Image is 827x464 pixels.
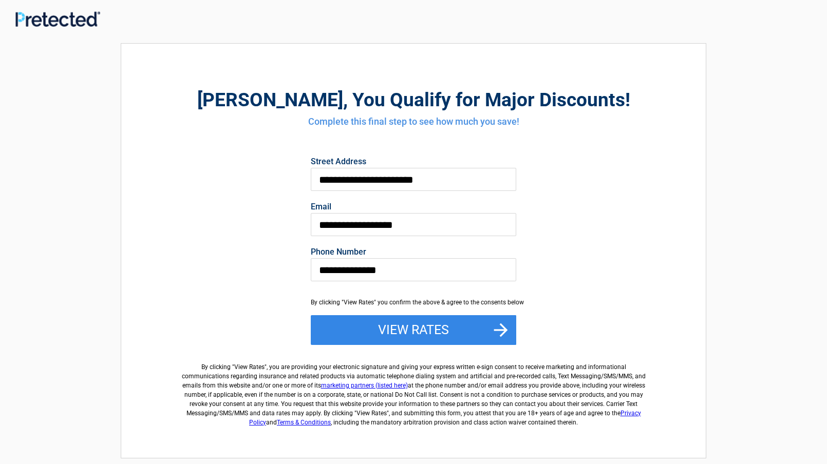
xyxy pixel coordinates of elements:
a: Terms & Conditions [277,419,331,426]
a: marketing partners (listed here) [321,382,408,389]
label: By clicking " ", you are providing your electronic signature and giving your express written e-si... [178,354,649,427]
div: By clicking "View Rates" you confirm the above & agree to the consents below [311,298,516,307]
img: Main Logo [15,11,100,27]
span: View Rates [234,363,265,371]
span: [PERSON_NAME] [197,89,343,111]
a: Privacy Policy [249,410,641,426]
label: Street Address [311,158,516,166]
h2: , You Qualify for Major Discounts! [178,87,649,112]
label: Phone Number [311,248,516,256]
h4: Complete this final step to see how much you save! [178,115,649,128]
label: Email [311,203,516,211]
button: View Rates [311,315,516,345]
